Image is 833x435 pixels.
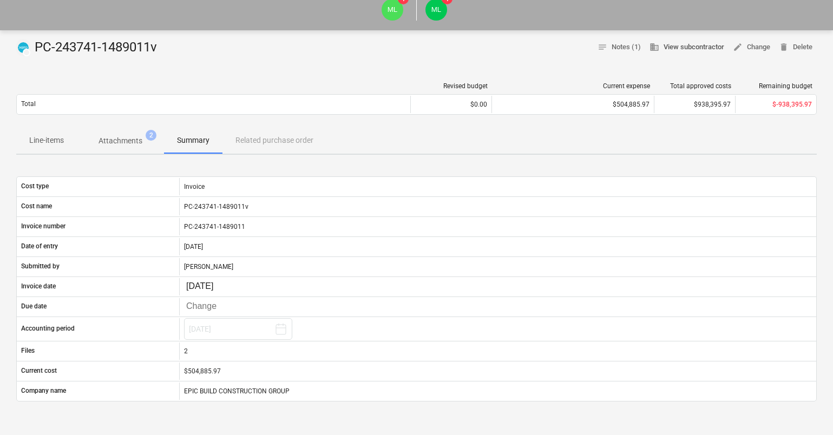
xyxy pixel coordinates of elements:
div: PC-243741-1489011v [179,198,816,215]
p: Total [21,100,36,109]
p: Cost name [21,202,52,211]
button: View subcontractor [645,39,729,56]
p: Company name [21,386,66,396]
span: Delete [779,41,812,54]
span: $-938,395.97 [772,101,812,108]
span: edit [733,42,743,52]
button: Change [729,39,775,56]
span: 2 [146,130,156,141]
span: business [650,42,659,52]
span: Change [733,41,770,54]
div: $504,885.97 [184,367,812,375]
input: Change [184,279,235,294]
p: Due date [21,302,47,311]
div: 2 [179,342,816,360]
div: PC-243741-1489011v [16,39,161,56]
p: Cost type [21,182,49,191]
div: Total approved costs [659,82,731,90]
span: notes [598,42,607,52]
button: Notes (1) [593,39,645,56]
p: Line-items [29,135,64,146]
div: Invoice [179,178,816,195]
img: xero.svg [18,42,29,53]
div: $504,885.97 [496,101,650,108]
button: [DATE] [184,318,292,340]
p: Current cost [21,366,57,375]
span: Notes (1) [598,41,641,54]
span: ML [388,5,398,14]
div: Remaining budget [740,82,812,90]
div: PC-243741-1489011 [179,218,816,235]
div: Current expense [496,82,650,90]
button: Delete [775,39,817,56]
p: Invoice date [21,282,56,291]
div: Invoice has been synced with Xero and its status is currently DRAFT [16,39,30,56]
p: Accounting period [21,324,75,333]
p: Attachments [99,135,142,147]
div: [PERSON_NAME] [179,258,816,275]
p: Files [21,346,35,355]
div: $0.00 [410,96,491,113]
div: EPIC BUILD CONSTRUCTION GROUP [179,383,816,400]
p: Submitted by [21,262,60,271]
span: ML [431,5,442,14]
p: Invoice number [21,222,65,231]
iframe: Chat Widget [779,383,833,435]
input: Change [184,299,235,314]
div: Revised budget [415,82,488,90]
span: View subcontractor [650,41,724,54]
span: delete [779,42,789,52]
div: $938,395.97 [654,96,735,113]
p: Summary [177,135,209,146]
div: [DATE] [179,238,816,255]
p: Date of entry [21,242,58,251]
